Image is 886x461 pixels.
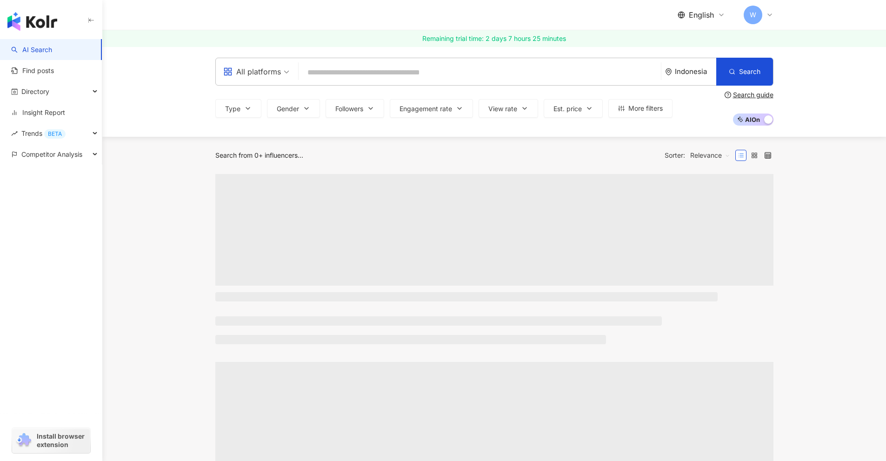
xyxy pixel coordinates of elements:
a: Find posts [11,66,54,75]
span: rise [11,130,18,137]
span: View rate [488,105,517,113]
span: Search [739,68,760,75]
div: Indonesia [675,67,716,75]
span: Install browser extension [37,432,87,449]
span: Directory [21,81,49,102]
span: Followers [335,105,363,113]
button: Engagement rate [390,99,473,118]
button: Followers [326,99,384,118]
span: appstore [223,67,233,76]
button: Type [215,99,261,118]
span: More filters [628,105,663,112]
a: searchAI Search [11,45,52,54]
span: environment [665,68,672,75]
span: W [750,10,756,20]
div: Sorter: [665,148,735,163]
img: logo [7,12,57,31]
span: Gender [277,105,299,113]
span: Competitor Analysis [21,144,82,165]
button: Search [716,58,773,86]
button: View rate [479,99,538,118]
div: All platforms [223,64,281,79]
span: Type [225,105,240,113]
button: Est. price [544,99,603,118]
div: Search from 0+ influencers... [215,152,303,159]
button: Gender [267,99,320,118]
img: chrome extension [15,433,33,448]
span: Relevance [690,148,730,163]
span: Engagement rate [400,105,452,113]
span: Trends [21,123,66,144]
div: BETA [44,129,66,139]
span: English [689,10,714,20]
span: question-circle [725,92,731,98]
div: Search guide [733,91,773,99]
a: chrome extensionInstall browser extension [12,428,90,453]
a: Insight Report [11,108,65,117]
button: More filters [608,99,673,118]
a: Remaining trial time: 2 days 7 hours 25 minutes [102,30,886,47]
span: Est. price [553,105,582,113]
